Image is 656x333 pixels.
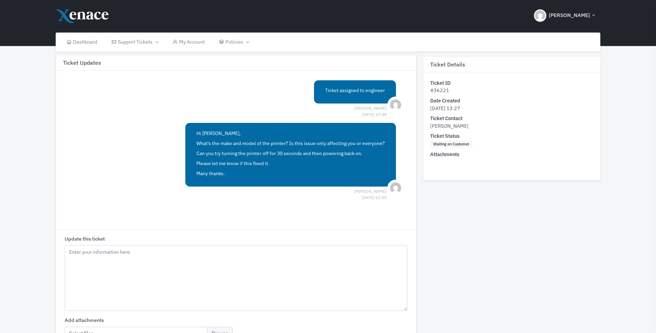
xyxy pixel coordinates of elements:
[354,105,387,111] span: [PERSON_NAME] [DATE] 13:48
[430,97,593,105] dt: Date Created
[196,170,385,177] p: Many thanks.
[423,57,600,72] h3: Ticket Details
[196,160,385,167] p: Please let me know if this fixed it.
[430,87,449,94] span: #36221
[354,188,387,195] span: [PERSON_NAME] [DATE] 13:50
[165,33,212,52] a: My Account
[212,33,256,52] a: Policies
[430,151,593,159] dt: Attachments
[549,11,590,19] span: [PERSON_NAME]
[430,133,593,140] dt: Ticket Status
[430,105,460,111] span: [DATE] 13:27
[56,55,416,71] h3: Ticket Updates
[325,87,385,94] p: Ticket assigned to engineer
[430,141,472,148] span: Waiting on Customer
[430,123,469,129] span: [PERSON_NAME]
[104,33,165,52] a: Support Tickets
[534,9,546,22] img: Header Avatar
[530,3,600,28] button: [PERSON_NAME]
[196,140,385,147] p: What's the make and model of the printer? Is this issue only affecting you or everyone?
[430,79,593,87] dt: Ticket ID
[430,115,593,123] dt: Ticket Contact
[196,130,385,137] p: Hi [PERSON_NAME],
[59,33,104,52] a: Dashboard
[65,316,104,324] label: Add attachments
[196,150,385,157] p: Can you try turning the printer off for 30 seconds and then powering back on.
[65,235,105,243] label: Update this ticket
